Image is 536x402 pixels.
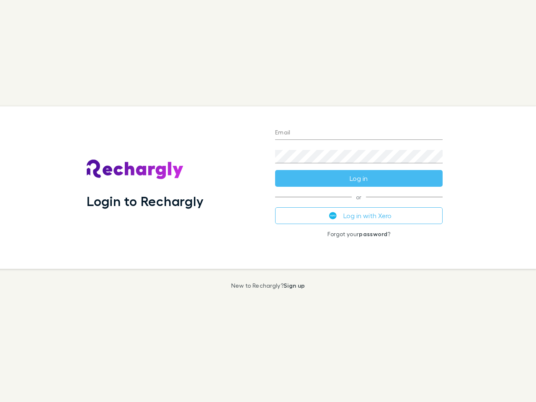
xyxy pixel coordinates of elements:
a: password [359,230,387,237]
p: New to Rechargly? [231,282,305,289]
p: Forgot your ? [275,231,443,237]
h1: Login to Rechargly [87,193,204,209]
button: Log in with Xero [275,207,443,224]
img: Rechargly's Logo [87,160,184,180]
img: Xero's logo [329,212,337,219]
button: Log in [275,170,443,187]
a: Sign up [283,282,305,289]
